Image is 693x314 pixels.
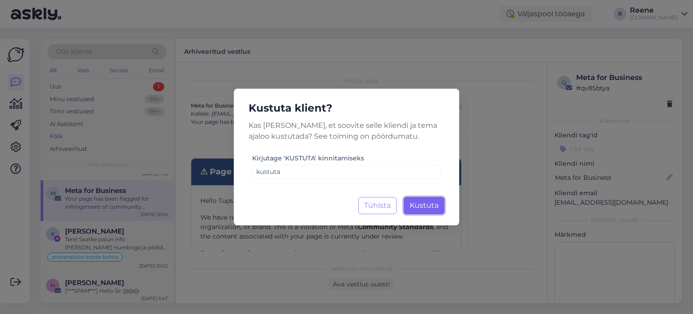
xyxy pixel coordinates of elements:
[252,154,364,163] label: Kirjutage 'KUSTUTA' kinnitamiseks
[241,120,452,142] p: Kas [PERSON_NAME], et soovite selle kliendi ja tema ajaloo kustutada? See toiming on pöördumatu.
[404,197,444,214] button: Kustuta
[410,201,439,210] span: Kustuta
[241,100,452,117] h5: Kustuta klient?
[358,197,397,214] button: Tühista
